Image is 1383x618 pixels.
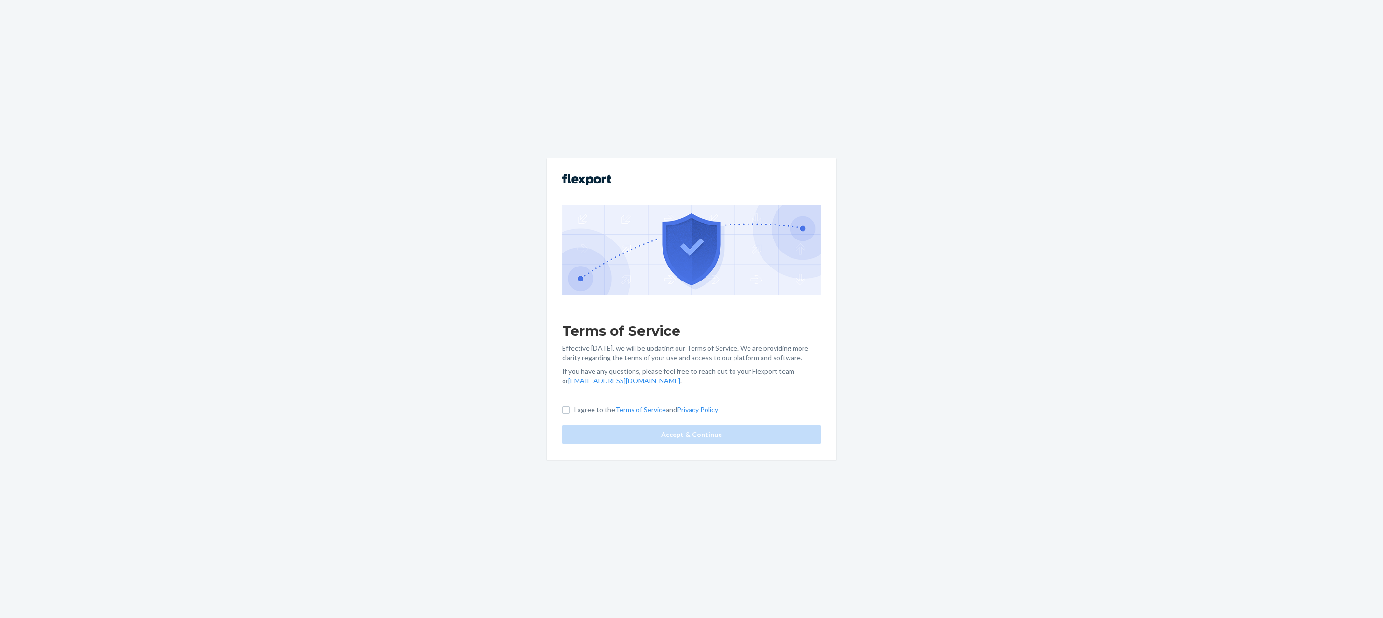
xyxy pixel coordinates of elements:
[568,377,680,385] a: [EMAIL_ADDRESS][DOMAIN_NAME]
[562,205,821,295] img: GDPR Compliance
[677,406,718,414] a: Privacy Policy
[562,343,821,363] p: Effective [DATE], we will be updating our Terms of Service. We are providing more clarity regardi...
[562,425,821,444] button: Accept & Continue
[562,174,611,185] img: Flexport logo
[562,406,570,414] input: I agree to theTerms of ServiceandPrivacy Policy
[615,406,666,414] a: Terms of Service
[562,366,821,386] p: If you have any questions, please feel free to reach out to your Flexport team or .
[562,322,821,339] h1: Terms of Service
[574,405,718,415] p: I agree to the and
